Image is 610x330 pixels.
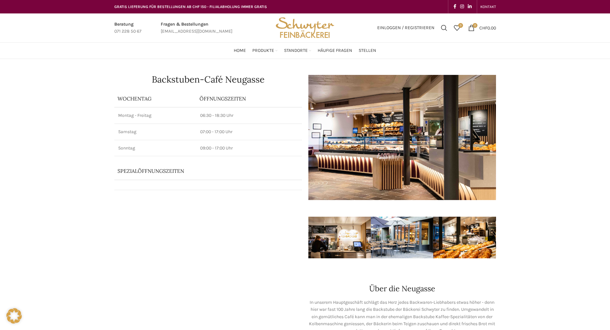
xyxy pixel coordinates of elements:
img: schwyter-10 [496,217,558,258]
p: Spezialöffnungszeiten [118,167,281,174]
a: Home [234,44,246,57]
a: KONTAKT [480,0,496,13]
p: ÖFFNUNGSZEITEN [199,95,299,102]
a: Facebook social link [451,2,458,11]
a: Einloggen / Registrieren [374,21,438,34]
p: Montag - Freitag [118,112,192,119]
bdi: 0.00 [479,25,496,30]
p: Samstag [118,129,192,135]
span: Stellen [359,48,376,54]
div: Secondary navigation [477,0,499,13]
span: Häufige Fragen [318,48,352,54]
span: 0 [473,23,477,28]
a: Site logo [273,25,336,30]
span: Home [234,48,246,54]
a: 0 CHF0.00 [465,21,499,34]
span: GRATIS LIEFERUNG FÜR BESTELLUNGEN AB CHF 150 - FILIALABHOLUNG IMMER GRATIS [114,4,267,9]
a: Standorte [284,44,311,57]
img: Bäckerei Schwyter [273,13,336,42]
p: 09:00 - 17:00 Uhr [200,145,298,151]
span: CHF [479,25,487,30]
a: Infobox link [114,21,142,35]
a: Stellen [359,44,376,57]
a: Infobox link [161,21,232,35]
img: schwyter-12 [433,217,496,258]
span: Produkte [252,48,274,54]
span: KONTAKT [480,4,496,9]
a: Suchen [438,21,451,34]
p: 07:00 - 17:00 Uhr [200,129,298,135]
h2: Über die Neugasse [308,285,496,293]
img: schwyter-17 [308,217,371,258]
a: Produkte [252,44,278,57]
span: Einloggen / Registrieren [377,26,435,30]
p: 06:30 - 18:30 Uhr [200,112,298,119]
p: Wochentag [118,95,193,102]
a: 0 [451,21,463,34]
div: Main navigation [111,44,499,57]
span: Standorte [284,48,308,54]
p: Sonntag [118,145,192,151]
div: Meine Wunschliste [451,21,463,34]
h1: Backstuben-Café Neugasse [114,75,302,84]
a: Instagram social link [458,2,466,11]
img: schwyter-61 [371,217,433,258]
a: Häufige Fragen [318,44,352,57]
span: 0 [458,23,463,28]
a: Linkedin social link [466,2,474,11]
